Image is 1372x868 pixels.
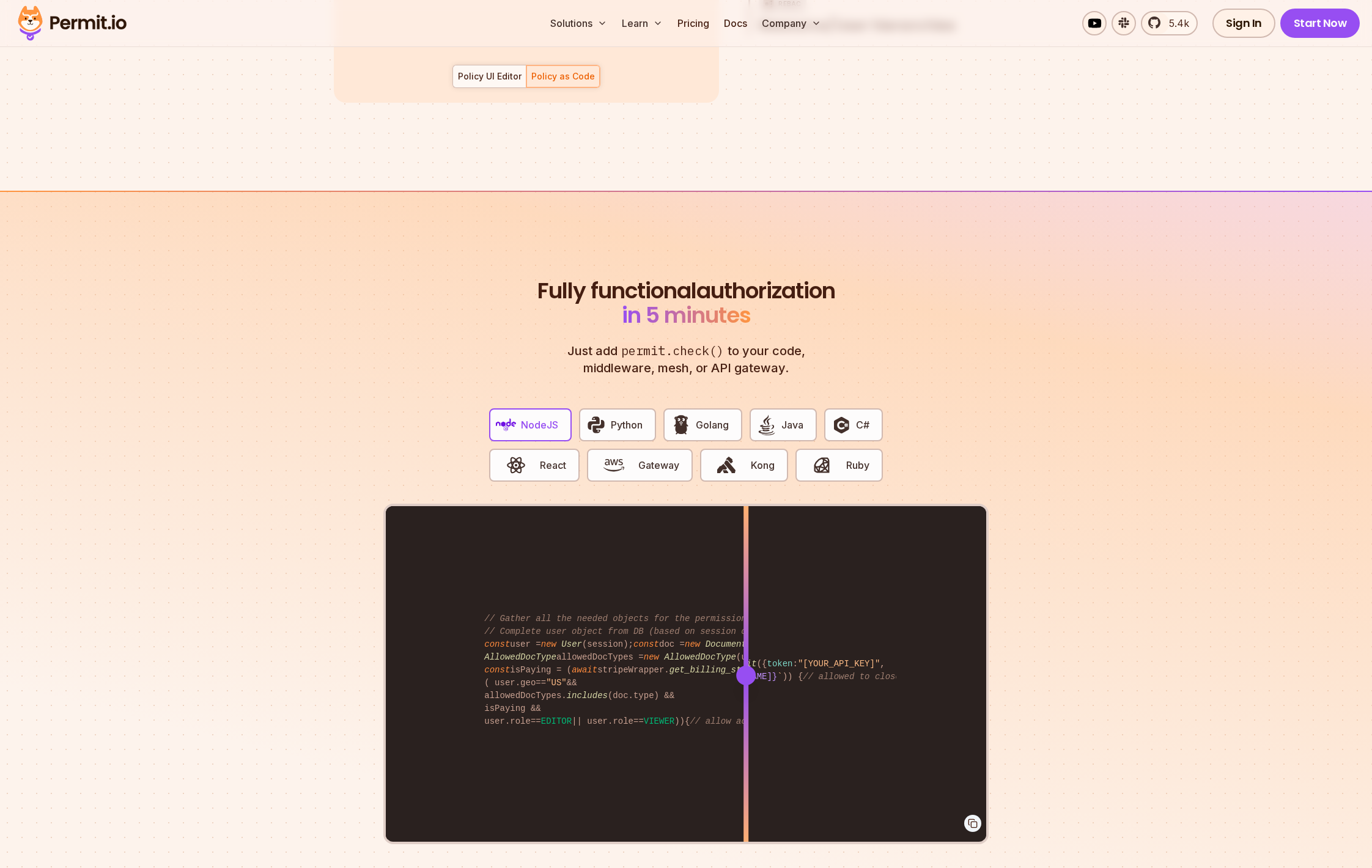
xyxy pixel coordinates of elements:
[781,417,803,432] span: Java
[586,414,607,435] img: Python
[611,417,643,432] span: Python
[669,665,762,675] span: get_billing_status
[484,665,510,675] span: const
[664,652,736,662] span: AllowedDocType
[484,652,556,662] span: AllowedDocType
[540,458,566,473] span: React
[811,455,832,476] img: Ruby
[803,672,931,682] span: // allowed to close issue
[534,279,838,328] h2: authorization
[561,639,582,649] span: User
[831,414,852,435] img: C#
[757,11,826,35] button: Company
[521,417,558,432] span: NodeJS
[545,11,612,35] button: Solutions
[1141,11,1198,35] a: 5.4k
[613,716,633,726] span: role
[572,665,597,675] span: await
[719,11,752,35] a: Docs
[751,458,775,473] span: Kong
[452,65,526,88] button: Policy UI Editor
[633,691,654,701] span: type
[484,627,890,636] span: // Complete user object from DB (based on session object, only 3 DB queries...)
[716,455,737,476] img: Kong
[1162,16,1189,31] span: 5.4k
[633,639,659,649] span: const
[767,659,792,669] span: token
[673,11,714,35] a: Pricing
[541,716,572,726] span: EDITOR
[12,2,132,44] img: Permit logo
[1280,9,1360,38] a: Start Now
[510,716,531,726] span: role
[520,678,536,688] span: geo
[696,417,729,432] span: Golang
[537,279,696,303] span: Fully functional
[846,458,869,473] span: Ruby
[671,414,692,435] img: Golang
[706,639,747,649] span: Document
[1212,9,1275,38] a: Sign In
[496,414,517,435] img: NodeJS
[603,455,624,476] img: Gateway
[644,716,674,726] span: VIEWER
[622,300,751,331] span: in 5 minutes
[484,614,777,623] span: // Gather all the needed objects for the permission check
[476,603,896,738] code: user = (session); doc = ( , , session. ); allowedDocTypes = (user. ); isPaying = ( stripeWrapper....
[617,11,668,35] button: Learn
[798,659,880,669] span: "[YOUR_API_KEY]"
[506,455,526,476] img: React
[541,639,556,649] span: new
[546,678,567,688] span: "US"
[458,70,522,83] div: Policy UI Editor
[567,691,608,701] span: includes
[484,639,510,649] span: const
[685,639,700,649] span: new
[554,342,818,377] p: Just add to your code, middleware, mesh, or API gateway.
[856,417,869,432] span: C#
[756,414,777,435] img: Java
[644,652,659,662] span: new
[690,716,767,726] span: // allow access
[638,458,679,473] span: Gateway
[618,342,728,360] span: permit.check()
